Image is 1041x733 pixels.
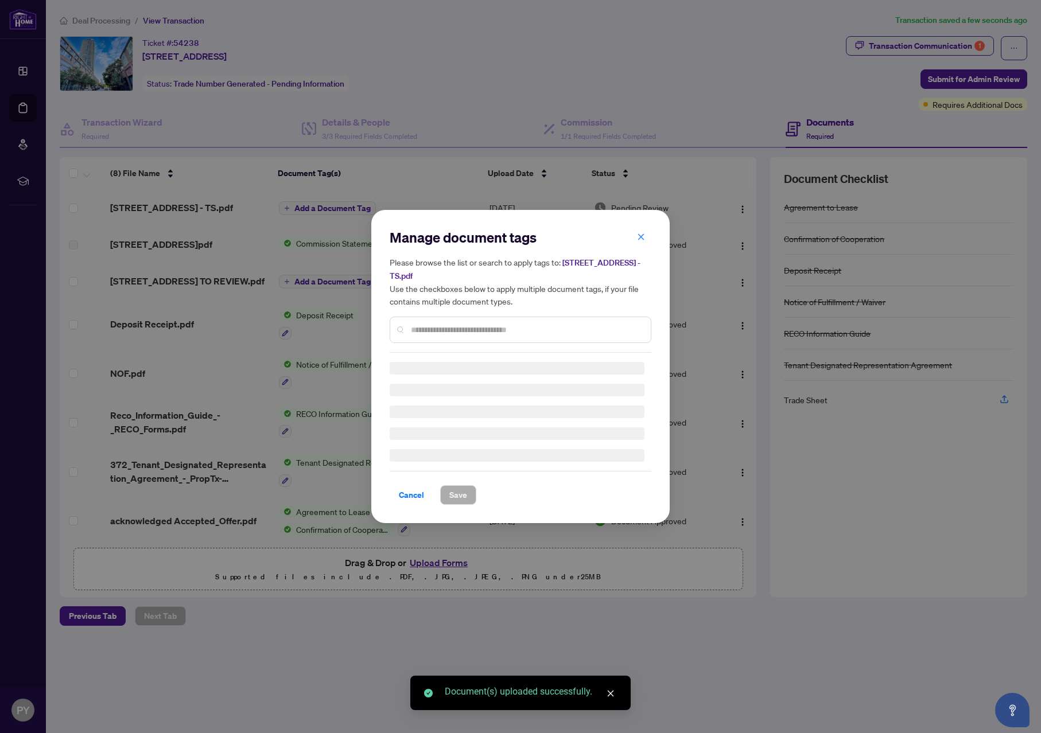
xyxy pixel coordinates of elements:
a: Close [604,687,617,700]
div: Document(s) uploaded successfully. [445,685,617,699]
button: Open asap [995,693,1030,727]
button: Save [440,485,476,505]
span: close [637,233,645,241]
span: close [607,689,615,697]
span: Cancel [399,486,424,504]
button: Cancel [390,485,433,505]
span: check-circle [424,689,433,697]
h2: Manage document tags [390,228,651,247]
h5: Please browse the list or search to apply tags to: Use the checkboxes below to apply multiple doc... [390,256,651,307]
